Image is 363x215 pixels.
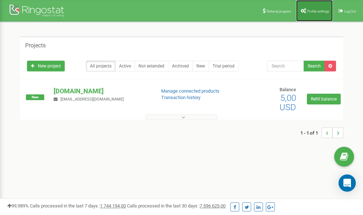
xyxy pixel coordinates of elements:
[135,61,168,71] a: Not extended
[7,203,29,209] span: 99,989%
[339,174,356,192] div: Open Intercom Messenger
[200,203,226,209] u: 7 596 625,00
[27,61,65,71] a: New project
[267,61,304,71] input: Search
[25,42,46,49] h5: Projects
[100,203,126,209] u: 1 744 194,00
[115,61,135,71] a: Active
[54,87,149,96] p: [DOMAIN_NAME]
[300,120,343,145] nav: ...
[161,95,200,100] a: Transaction history
[127,203,226,209] span: Calls processed in the last 30 days :
[267,9,291,13] span: Referral program
[86,61,115,71] a: All projects
[280,87,296,92] span: Balance
[209,61,239,71] a: Trial period
[60,97,124,102] span: [EMAIL_ADDRESS][DOMAIN_NAME]
[344,9,356,13] span: Log Out
[30,203,126,209] span: Calls processed in the last 7 days :
[307,9,329,13] span: Profile settings
[192,61,209,71] a: New
[304,61,325,71] button: Search
[300,127,322,138] span: 1 - 1 of 1
[161,88,219,94] a: Manage connected products
[26,94,44,100] span: New
[280,93,296,112] span: 5,00 USD
[168,61,193,71] a: Archived
[307,94,341,104] a: Refill balance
